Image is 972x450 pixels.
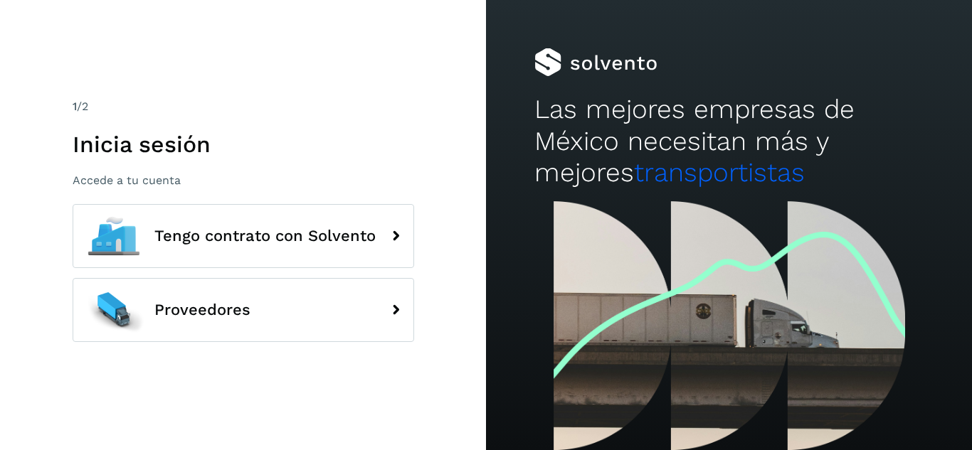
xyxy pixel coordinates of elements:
[73,204,414,268] button: Tengo contrato con Solvento
[73,278,414,342] button: Proveedores
[534,94,923,188] h2: Las mejores empresas de México necesitan más y mejores
[154,301,250,318] span: Proveedores
[634,157,805,188] span: transportistas
[73,173,414,187] p: Accede a tu cuenta
[73,131,414,158] h1: Inicia sesión
[73,98,414,115] div: /2
[73,100,77,113] span: 1
[154,227,376,245] span: Tengo contrato con Solvento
